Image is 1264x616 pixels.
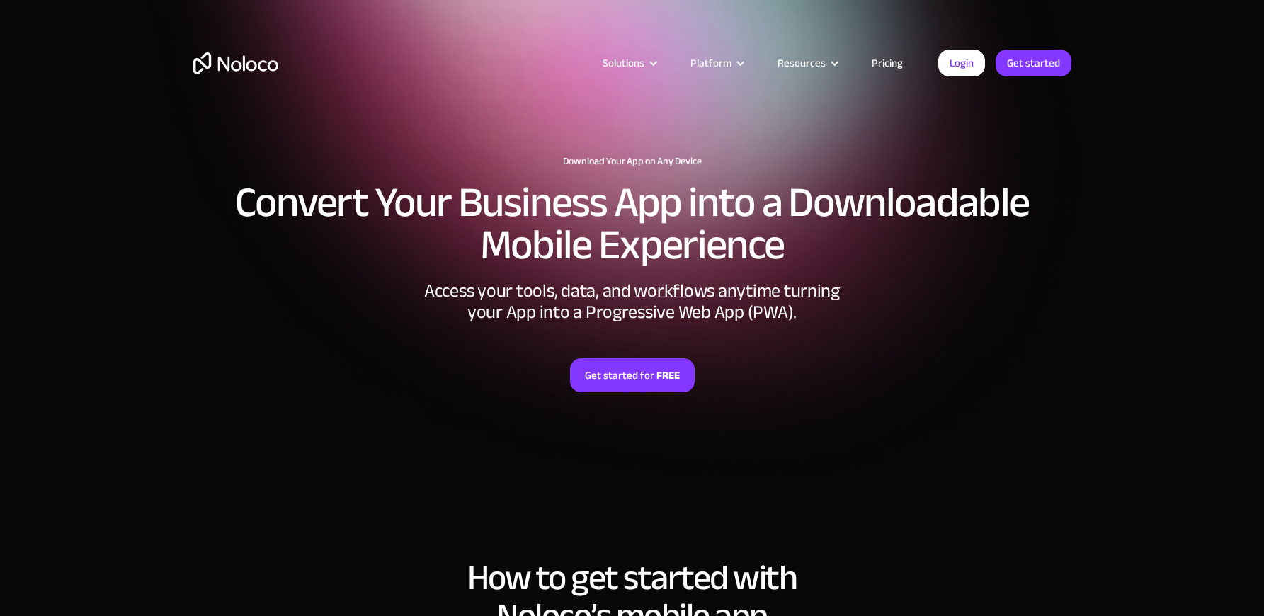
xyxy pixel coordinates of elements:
[760,54,854,72] div: Resources
[778,54,826,72] div: Resources
[193,156,1071,167] h1: Download Your App on Any Device
[570,358,695,392] a: Get started forFREE
[854,54,921,72] a: Pricing
[996,50,1071,76] a: Get started
[193,181,1071,266] h2: Convert Your Business App into a Downloadable Mobile Experience
[420,280,845,323] div: Access your tools, data, and workflows anytime turning your App into a Progressive Web App (PWA).
[690,54,731,72] div: Platform
[193,52,278,74] a: home
[938,50,985,76] a: Login
[673,54,760,72] div: Platform
[585,54,673,72] div: Solutions
[656,366,680,384] strong: FREE
[603,54,644,72] div: Solutions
